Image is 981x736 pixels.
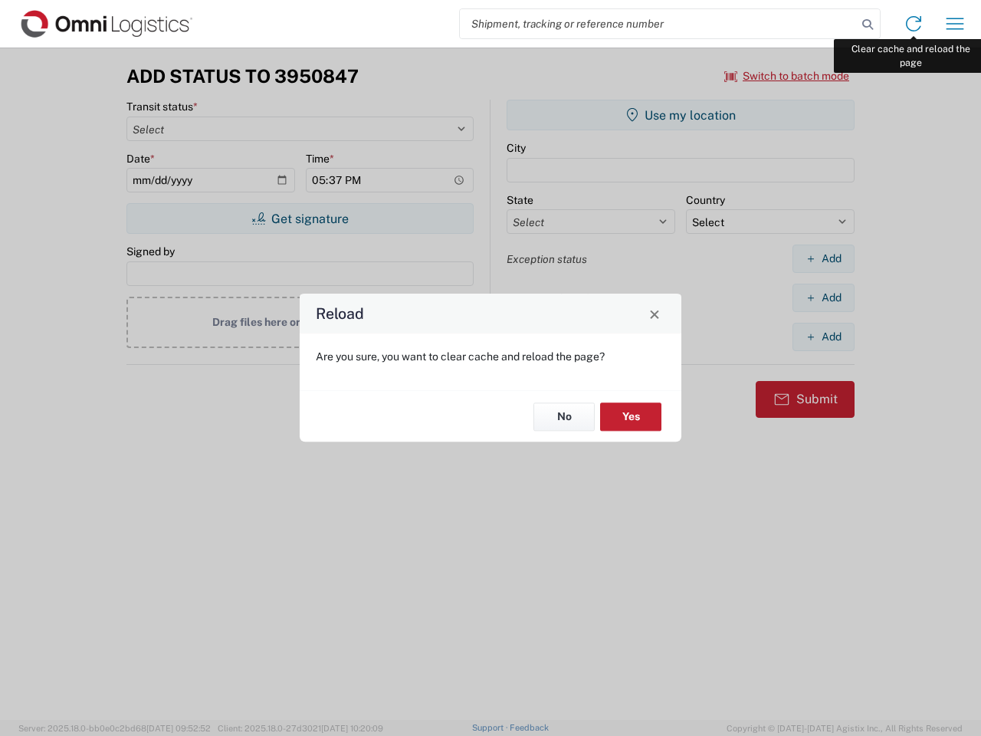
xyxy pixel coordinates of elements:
button: No [533,402,595,431]
p: Are you sure, you want to clear cache and reload the page? [316,350,665,363]
h4: Reload [316,303,364,325]
button: Yes [600,402,661,431]
button: Close [644,303,665,324]
input: Shipment, tracking or reference number [460,9,857,38]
